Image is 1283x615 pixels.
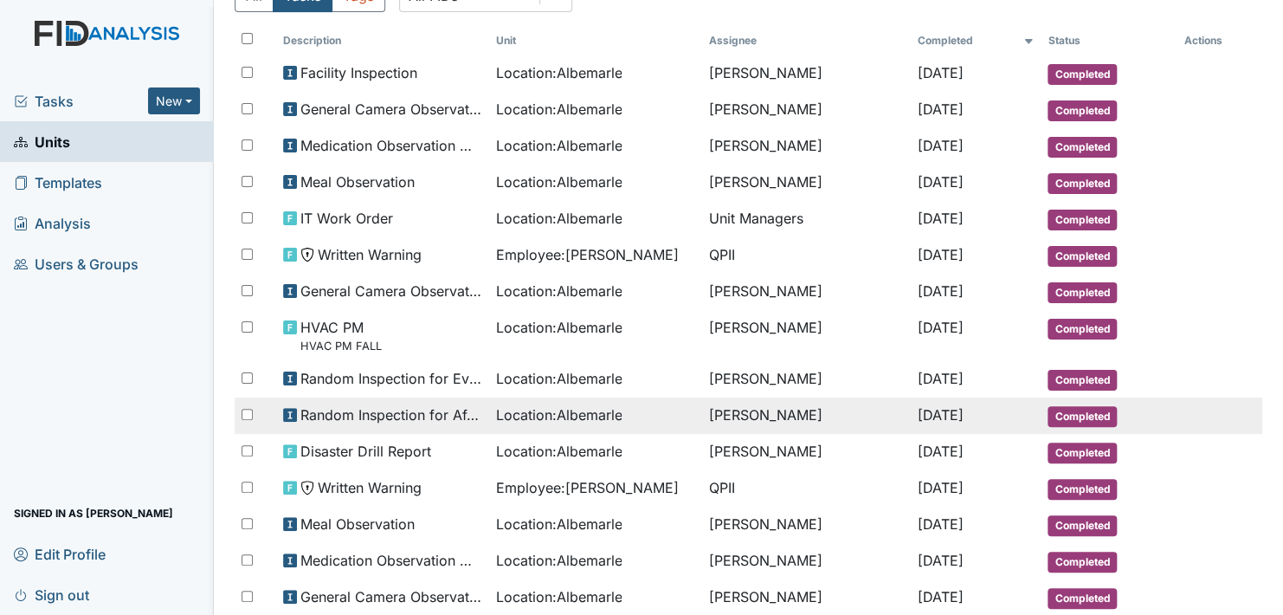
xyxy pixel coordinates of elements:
[242,33,253,44] input: Toggle All Rows Selected
[300,586,482,607] span: General Camera Observation
[14,169,102,196] span: Templates
[300,368,482,389] span: Random Inspection for Evening
[495,99,622,120] span: Location : Albemarle
[701,92,910,128] td: [PERSON_NAME]
[276,26,489,55] th: Toggle SortBy
[495,172,622,192] span: Location : Albemarle
[1048,319,1117,340] span: Completed
[300,62,417,83] span: Facility Inspection
[300,441,431,462] span: Disaster Drill Report
[1048,137,1117,158] span: Completed
[495,514,622,534] span: Location : Albemarle
[1048,246,1117,267] span: Completed
[495,62,622,83] span: Location : Albemarle
[701,543,910,579] td: [PERSON_NAME]
[300,317,382,354] span: HVAC PM HVAC PM FALL
[1048,552,1117,573] span: Completed
[495,368,622,389] span: Location : Albemarle
[917,282,963,300] span: [DATE]
[495,586,622,607] span: Location : Albemarle
[910,26,1041,55] th: Toggle SortBy
[495,244,678,265] span: Employee : [PERSON_NAME]
[14,500,173,527] span: Signed in as [PERSON_NAME]
[300,514,415,534] span: Meal Observation
[917,588,963,605] span: [DATE]
[701,470,910,507] td: QPII
[495,135,622,156] span: Location : Albemarle
[300,208,393,229] span: IT Work Order
[701,165,910,201] td: [PERSON_NAME]
[495,208,622,229] span: Location : Albemarle
[1048,210,1117,230] span: Completed
[917,319,963,336] span: [DATE]
[701,201,910,237] td: Unit Managers
[701,361,910,398] td: [PERSON_NAME]
[917,552,963,569] span: [DATE]
[300,338,382,354] small: HVAC PM FALL
[917,479,963,496] span: [DATE]
[14,91,148,112] a: Tasks
[917,370,963,387] span: [DATE]
[318,244,422,265] span: Written Warning
[1048,100,1117,121] span: Completed
[318,477,422,498] span: Written Warning
[701,128,910,165] td: [PERSON_NAME]
[1048,370,1117,391] span: Completed
[917,64,963,81] span: [DATE]
[917,406,963,424] span: [DATE]
[495,441,622,462] span: Location : Albemarle
[488,26,701,55] th: Toggle SortBy
[1048,515,1117,536] span: Completed
[917,246,963,263] span: [DATE]
[300,281,482,301] span: General Camera Observation
[1048,406,1117,427] span: Completed
[14,250,139,277] span: Users & Groups
[300,405,482,425] span: Random Inspection for Afternoon
[495,317,622,338] span: Location : Albemarle
[14,128,70,155] span: Units
[1048,588,1117,609] span: Completed
[917,173,963,191] span: [DATE]
[701,507,910,543] td: [PERSON_NAME]
[1048,479,1117,500] span: Completed
[14,541,106,567] span: Edit Profile
[701,55,910,92] td: [PERSON_NAME]
[701,237,910,274] td: QPII
[917,443,963,460] span: [DATE]
[300,135,482,156] span: Medication Observation Checklist
[917,100,963,118] span: [DATE]
[300,550,482,571] span: Medication Observation Checklist
[701,398,910,434] td: [PERSON_NAME]
[917,515,963,533] span: [DATE]
[14,581,89,608] span: Sign out
[495,477,678,498] span: Employee : [PERSON_NAME]
[1048,173,1117,194] span: Completed
[14,210,91,236] span: Analysis
[148,87,200,114] button: New
[1048,282,1117,303] span: Completed
[917,210,963,227] span: [DATE]
[701,310,910,361] td: [PERSON_NAME]
[495,405,622,425] span: Location : Albemarle
[1048,443,1117,463] span: Completed
[495,550,622,571] span: Location : Albemarle
[300,172,415,192] span: Meal Observation
[495,281,622,301] span: Location : Albemarle
[701,434,910,470] td: [PERSON_NAME]
[701,274,910,310] td: [PERSON_NAME]
[1177,26,1262,55] th: Actions
[300,99,482,120] span: General Camera Observation
[1048,64,1117,85] span: Completed
[1041,26,1177,55] th: Toggle SortBy
[701,26,910,55] th: Assignee
[917,137,963,154] span: [DATE]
